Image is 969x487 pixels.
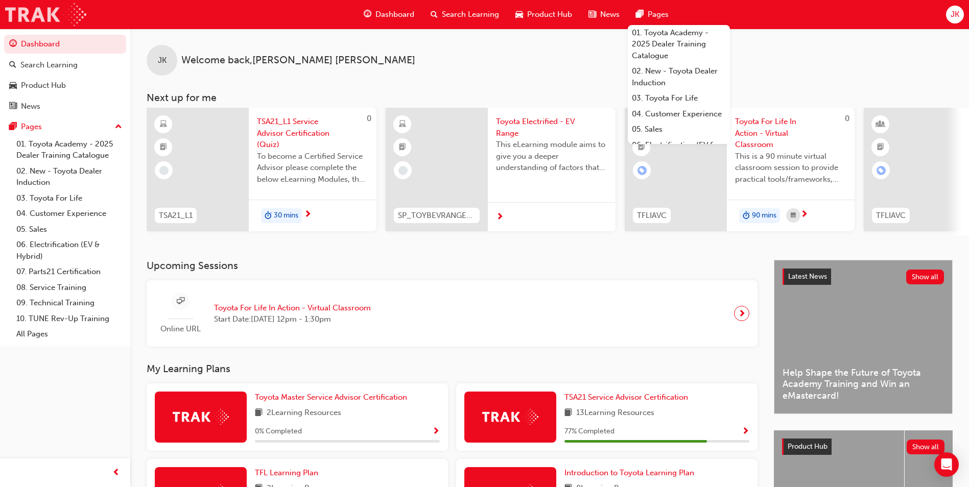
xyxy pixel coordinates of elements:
div: Pages [21,121,42,133]
span: calendar-icon [791,209,796,222]
span: pages-icon [9,123,17,132]
span: learningResourceType_ELEARNING-icon [160,118,167,131]
img: Trak [482,409,538,425]
a: Product HubShow all [782,439,944,455]
span: Search Learning [442,9,499,20]
a: 05. Sales [12,222,126,237]
span: SP_TOYBEVRANGE_EL [398,210,476,222]
span: next-icon [496,213,504,222]
a: 02. New - Toyota Dealer Induction [12,163,126,190]
span: TFLIAVC [637,210,667,222]
span: booktick-icon [638,141,645,154]
span: TFL Learning Plan [255,468,318,477]
span: learningResourceType_INSTRUCTOR_LED-icon [877,118,884,131]
span: duration-icon [743,209,750,223]
a: TSA21 Service Advisor Certification [564,392,692,403]
span: pages-icon [636,8,644,21]
div: Search Learning [20,59,78,71]
span: Dashboard [375,9,414,20]
a: guage-iconDashboard [356,4,422,25]
button: DashboardSearch LearningProduct HubNews [4,33,126,117]
span: Toyota Master Service Advisor Certification [255,393,407,402]
span: 0 [845,114,849,123]
a: All Pages [12,326,126,342]
span: Show Progress [432,427,440,436]
span: Pages [648,9,669,20]
span: Welcome back , [PERSON_NAME] [PERSON_NAME] [181,55,415,66]
span: Introduction to Toyota Learning Plan [564,468,694,477]
a: 05. Sales [628,121,730,137]
span: Product Hub [527,9,572,20]
a: 04. Customer Experience [628,106,730,122]
span: Show Progress [742,427,749,436]
span: car-icon [9,81,17,90]
a: SP_TOYBEVRANGE_ELToyota Electrified - EV RangeThis eLearning module aims to give you a deeper und... [386,108,616,231]
span: news-icon [588,8,596,21]
a: 07. Parts21 Certification [12,264,126,280]
a: Online URLToyota For Life In Action - Virtual ClassroomStart Date:[DATE] 12pm - 1:30pm [155,288,749,339]
img: Trak [173,409,229,425]
span: Latest News [788,272,827,281]
a: 02. New - Toyota Dealer Induction [628,63,730,90]
span: next-icon [304,210,312,220]
span: TSA21_L1 Service Advisor Certification (Quiz) [257,116,368,151]
button: Pages [4,117,126,136]
span: TSA21_L1 [159,210,193,222]
span: 0 % Completed [255,426,302,437]
span: 30 mins [274,210,298,222]
span: Help Shape the Future of Toyota Academy Training and Win an eMastercard! [783,367,944,402]
button: Show Progress [432,425,440,438]
span: To become a Certified Service Advisor please complete the below eLearning Modules, the Service Ad... [257,151,368,185]
span: learningRecordVerb_NONE-icon [159,166,169,175]
a: Latest NewsShow all [783,269,944,285]
span: 2 Learning Resources [267,407,341,420]
a: 04. Customer Experience [12,206,126,222]
span: duration-icon [265,209,272,223]
span: 0 [367,114,371,123]
span: learningRecordVerb_ENROLL-icon [877,166,886,175]
span: 90 mins [752,210,776,222]
span: booktick-icon [399,141,406,154]
div: News [21,101,40,112]
a: news-iconNews [580,4,628,25]
a: 01. Toyota Academy - 2025 Dealer Training Catalogue [628,25,730,64]
a: Product Hub [4,76,126,95]
a: 06. Electrification (EV & Hybrid) [628,137,730,164]
h3: Next up for me [130,92,969,104]
a: Dashboard [4,35,126,54]
span: learningRecordVerb_NONE-icon [398,166,408,175]
span: Online URL [155,323,206,335]
a: 08. Service Training [12,280,126,296]
span: book-icon [255,407,263,420]
button: Show all [906,270,944,284]
a: TFL Learning Plan [255,467,322,479]
span: TFLIAVC [876,210,906,222]
img: Trak [5,3,86,26]
span: learningRecordVerb_ENROLL-icon [637,166,647,175]
a: pages-iconPages [628,4,677,25]
a: 06. Electrification (EV & Hybrid) [12,237,126,264]
a: 03. Toyota For Life [12,190,126,206]
span: news-icon [9,102,17,111]
div: Open Intercom Messenger [934,452,959,477]
a: 10. TUNE Rev-Up Training [12,311,126,327]
span: car-icon [515,8,523,21]
a: 0TFLIAVCToyota For Life In Action - Virtual ClassroomThis is a 90 minute virtual classroom sessio... [625,108,855,231]
span: Toyota Electrified - EV Range [496,116,607,139]
a: 03. Toyota For Life [628,90,730,106]
button: Show all [907,440,945,454]
a: Introduction to Toyota Learning Plan [564,467,698,479]
span: 77 % Completed [564,426,615,437]
span: next-icon [800,210,808,220]
span: book-icon [564,407,572,420]
span: JK [951,9,959,20]
button: JK [946,6,964,23]
a: car-iconProduct Hub [507,4,580,25]
span: booktick-icon [160,141,167,154]
span: booktick-icon [877,141,884,154]
span: JK [158,55,167,66]
a: Toyota Master Service Advisor Certification [255,392,411,403]
a: 0TSA21_L1TSA21_L1 Service Advisor Certification (Quiz)To become a Certified Service Advisor pleas... [147,108,376,231]
span: This is a 90 minute virtual classroom session to provide practical tools/frameworks, behaviours a... [735,151,846,185]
